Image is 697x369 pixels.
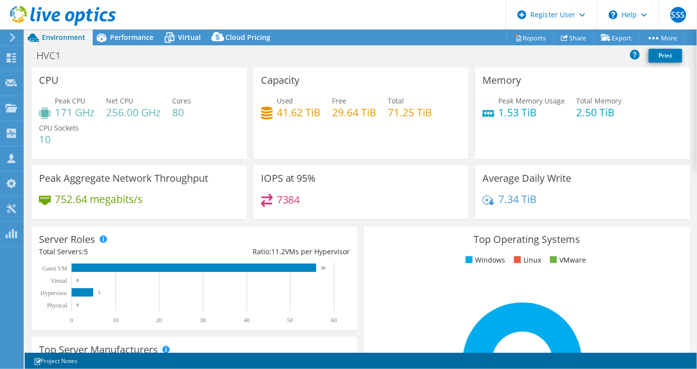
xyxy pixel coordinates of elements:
[39,234,95,245] h3: Server Roles
[576,107,622,118] h4: 2.50 TiB
[39,123,79,133] span: CPU Sockets
[39,134,79,145] h4: 10
[277,96,293,105] span: Used
[649,49,682,63] a: Print
[553,30,594,45] a: Share
[512,255,541,266] li: Linux
[156,317,162,324] text: 20
[47,302,67,309] text: Physical
[39,344,158,355] h3: Top Server Manufacturers
[84,247,88,256] span: 5
[172,107,191,118] h4: 80
[371,234,682,245] h3: Top Operating Systems
[261,75,300,86] h3: Capacity
[277,194,300,205] h4: 7384
[76,278,79,283] text: 0
[51,277,68,284] text: Virtual
[225,33,270,42] span: Cloud Pricing
[39,75,59,86] h3: CPU
[332,107,377,118] h4: 29.64 TiB
[39,246,194,257] div: Total Servers:
[106,107,161,118] h4: 256.00 GHz
[388,107,433,118] h4: 71.25 TiB
[55,194,143,204] h4: 752.64 megabits/s
[244,317,250,324] text: 40
[388,96,404,105] span: Total
[194,246,350,257] div: Ratio: VMs per Hypervisor
[55,96,85,105] span: Peak CPU
[287,317,293,324] text: 50
[76,302,79,307] text: 0
[42,265,67,272] text: Guest VM
[106,96,133,105] span: Net CPU
[609,10,618,19] svg: \n
[200,317,206,324] text: 30
[482,173,571,184] h3: Average Daily Write
[463,255,505,266] li: Windows
[42,33,85,42] span: Environment
[498,107,565,118] h4: 1.53 TiB
[331,317,337,324] text: 60
[332,96,347,105] span: Free
[178,33,201,42] span: Virtual
[110,33,153,42] span: Performance
[32,50,76,61] h1: HVC1
[639,30,685,45] a: More
[112,317,118,324] text: 10
[27,355,84,367] a: Project Notes
[40,290,67,297] text: Hypervisor
[498,96,565,105] span: Peak Memory Usage
[321,266,326,270] text: 56
[277,107,321,118] h4: 41.62 TiB
[261,173,316,184] h3: IOPS at 95%
[593,30,639,45] a: Export
[70,317,73,324] text: 0
[576,96,622,105] span: Total Memory
[507,30,554,45] a: Reports
[172,96,191,105] span: Cores
[98,290,101,295] text: 5
[271,247,285,256] span: 11.2
[39,173,208,184] h3: Peak Aggregate Network Throughput
[670,7,686,23] span: SSS
[548,255,586,266] li: VMware
[498,194,537,204] h4: 7.34 TiB
[482,75,521,86] h3: Memory
[55,107,95,118] h4: 171 GHz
